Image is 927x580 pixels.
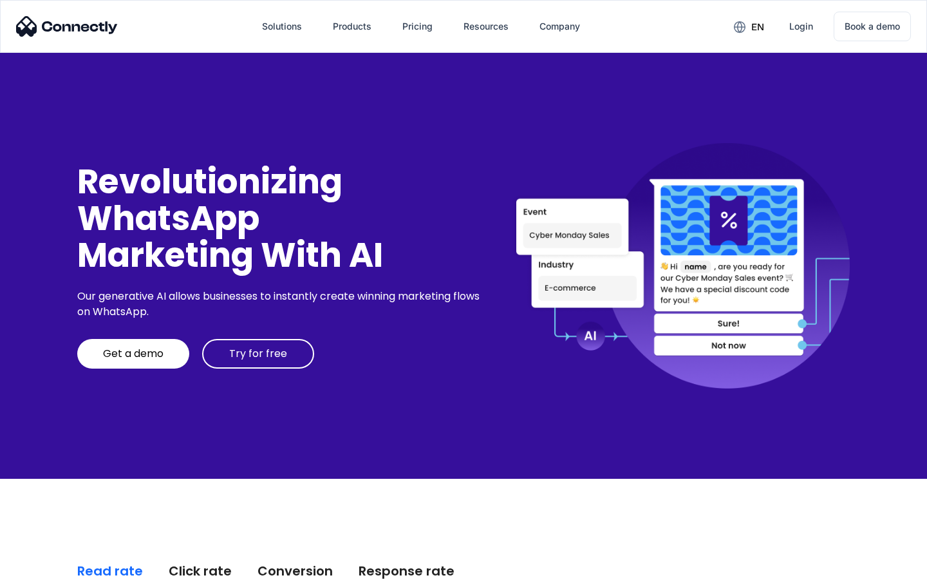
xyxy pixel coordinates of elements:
ul: Language list [26,557,77,575]
div: Pricing [402,17,433,35]
div: Try for free [229,347,287,360]
a: Book a demo [834,12,911,41]
a: Pricing [392,11,443,42]
div: Resources [464,17,509,35]
a: Try for free [202,339,314,369]
div: Solutions [262,17,302,35]
div: Login [789,17,813,35]
img: Connectly Logo [16,16,118,37]
div: Conversion [257,562,333,580]
div: Our generative AI allows businesses to instantly create winning marketing flows on WhatsApp. [77,289,484,320]
div: Revolutionizing WhatsApp Marketing With AI [77,163,484,274]
div: Click rate [169,562,232,580]
div: Get a demo [103,347,164,360]
div: Read rate [77,562,143,580]
a: Login [779,11,823,42]
div: Products [333,17,371,35]
a: Get a demo [77,339,189,369]
div: en [751,18,764,36]
div: Response rate [359,562,454,580]
aside: Language selected: English [13,557,77,575]
div: Company [539,17,580,35]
